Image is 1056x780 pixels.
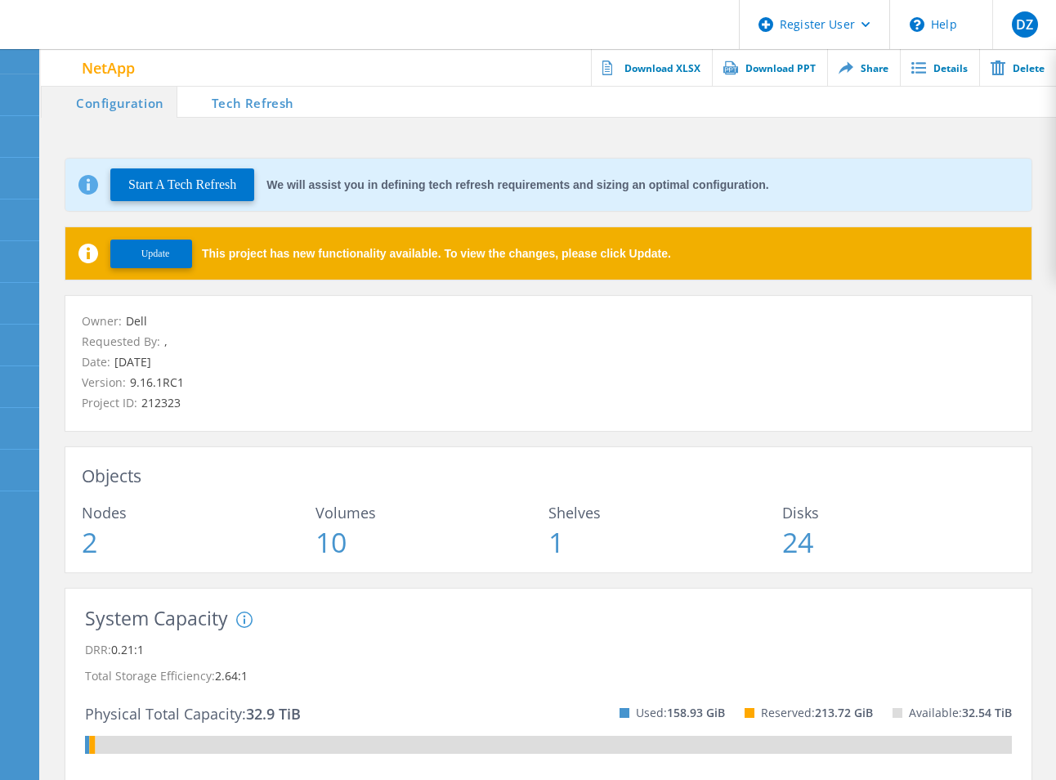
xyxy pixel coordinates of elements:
[900,49,979,86] a: Details
[909,700,1012,726] p: Available:
[667,705,725,720] span: 158.93 GiB
[82,464,1015,489] h3: Objects
[979,49,1056,86] a: Delete
[761,700,873,726] p: Reserved:
[266,179,768,191] div: We will assist you in defining tech refresh requirements and sizing an optimal configuration.
[110,168,254,201] button: Start A Tech Refresh
[110,354,151,370] span: [DATE]
[82,61,135,75] span: NetApp
[110,240,192,268] button: Update
[141,248,170,260] span: Update
[82,312,1015,330] p: Owner:
[82,353,1015,371] p: Date:
[215,668,248,684] span: 2.64:1
[85,637,1012,663] p: DRR:
[315,528,549,556] span: 10
[1016,18,1033,31] span: DZ
[85,608,228,629] h3: System Capacity
[782,528,1016,556] span: 24
[82,528,315,556] span: 2
[137,395,181,410] span: 212323
[636,700,725,726] p: Used:
[85,663,1012,689] p: Total Storage Efficiency:
[126,374,184,390] span: 9.16.1RC1
[202,248,671,259] span: This project has new functionality available. To view the changes, please click Update.
[111,642,144,657] span: 0.21:1
[827,49,900,86] a: Share
[16,34,192,46] a: Live Optics Dashboard
[591,49,712,86] a: Download XLSX
[160,334,168,349] span: ,
[122,313,147,329] span: Dell
[712,49,827,86] a: Download PPT
[962,705,1012,720] span: 32.54 TiB
[82,394,1015,412] p: Project ID:
[910,17,924,32] svg: \n
[815,705,873,720] span: 213.72 GiB
[315,505,549,520] span: Volumes
[548,505,782,520] span: Shelves
[82,374,1015,392] p: Version:
[82,505,315,520] span: Nodes
[85,701,301,727] p: Physical Total Capacity:
[82,333,1015,351] p: Requested By:
[782,505,1016,520] span: Disks
[548,528,782,556] span: 1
